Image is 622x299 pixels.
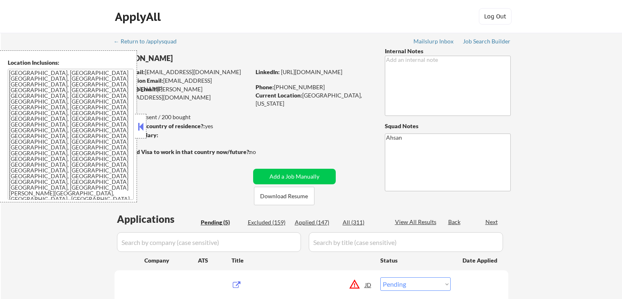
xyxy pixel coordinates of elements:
button: Download Resume [254,187,314,205]
div: Company [144,256,198,265]
div: Applications [117,214,198,224]
div: View All Results [395,218,439,226]
a: Mailslurp Inbox [413,38,454,46]
strong: Can work in country of residence?: [114,122,205,129]
a: ← Return to /applysquad [114,38,184,46]
div: Squad Notes [385,122,511,130]
div: Location Inclusions: [8,59,134,67]
div: Excluded (159) [248,218,289,227]
div: [EMAIL_ADDRESS][DOMAIN_NAME] [115,68,250,76]
a: Job Search Builder [463,38,511,46]
div: Applied (147) [295,218,336,227]
div: Internal Notes [385,47,511,55]
input: Search by title (case sensitive) [309,232,503,252]
strong: Current Location: [256,92,302,99]
strong: Phone: [256,84,274,91]
div: [GEOGRAPHIC_DATA], [US_STATE] [256,91,371,107]
div: [EMAIL_ADDRESS][DOMAIN_NAME] [115,77,250,93]
div: ← Return to /applysquad [114,39,184,44]
div: 147 sent / 200 bought [114,113,250,121]
a: [URL][DOMAIN_NAME] [281,68,342,75]
strong: Will need Visa to work in that country now/future?: [115,148,251,155]
div: All (311) [343,218,384,227]
div: [PHONE_NUMBER] [256,83,371,91]
strong: LinkedIn: [256,68,280,75]
button: Add a Job Manually [253,169,336,184]
div: Job Search Builder [463,39,511,44]
div: [PERSON_NAME][EMAIL_ADDRESS][DOMAIN_NAME] [115,85,250,101]
div: Mailslurp Inbox [413,39,454,44]
input: Search by company (case sensitive) [117,232,301,252]
div: Next [485,218,498,226]
div: yes [114,122,248,130]
div: Date Applied [463,256,498,265]
div: ApplyAll [115,10,163,24]
div: Status [380,253,451,267]
div: JD [364,277,373,292]
div: ATS [198,256,231,265]
button: warning_amber [349,279,360,290]
div: Title [231,256,373,265]
div: Back [448,218,461,226]
button: Log Out [479,8,512,25]
div: Pending (5) [201,218,242,227]
div: [PERSON_NAME] [115,53,283,63]
div: no [249,148,273,156]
